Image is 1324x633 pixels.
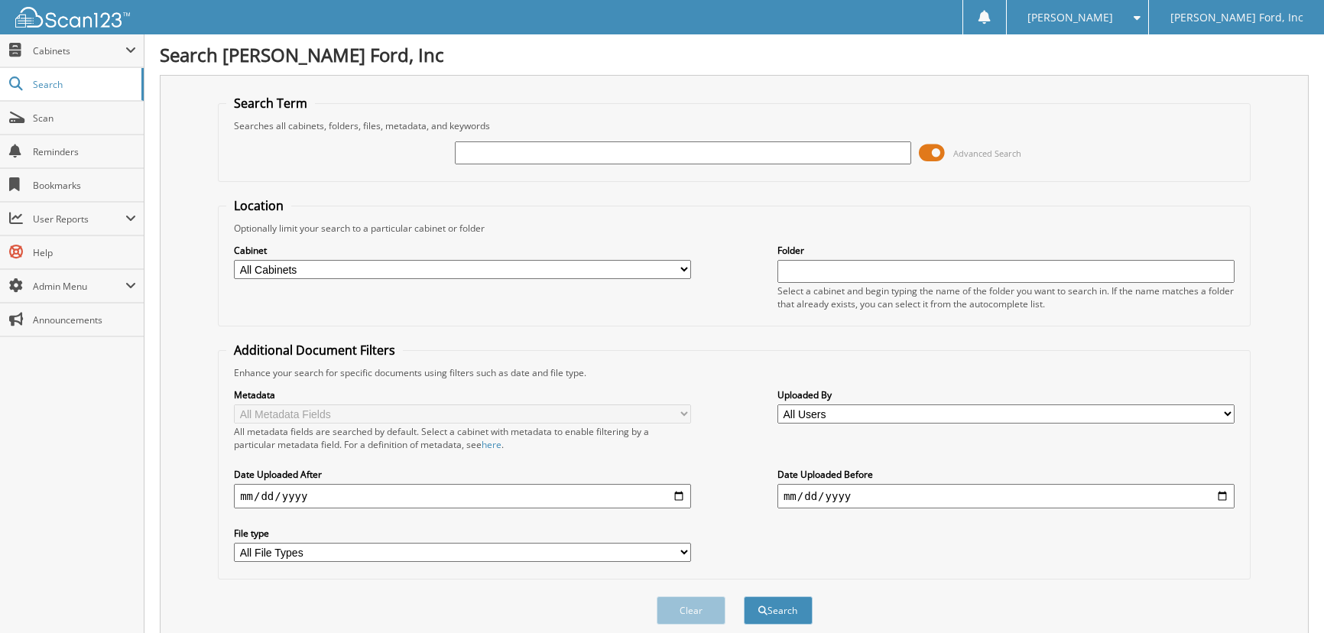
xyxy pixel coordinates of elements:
[226,95,315,112] legend: Search Term
[33,145,136,158] span: Reminders
[953,148,1021,159] span: Advanced Search
[33,112,136,125] span: Scan
[234,388,691,401] label: Metadata
[657,596,725,625] button: Clear
[1170,13,1303,22] span: [PERSON_NAME] Ford, Inc
[226,366,1242,379] div: Enhance your search for specific documents using filters such as date and file type.
[33,78,134,91] span: Search
[226,222,1242,235] div: Optionally limit your search to a particular cabinet or folder
[234,425,691,451] div: All metadata fields are searched by default. Select a cabinet with metadata to enable filtering b...
[234,468,691,481] label: Date Uploaded After
[777,468,1235,481] label: Date Uploaded Before
[777,484,1235,508] input: end
[33,213,125,226] span: User Reports
[226,119,1242,132] div: Searches all cabinets, folders, files, metadata, and keywords
[226,342,403,359] legend: Additional Document Filters
[1027,13,1113,22] span: [PERSON_NAME]
[226,197,291,214] legend: Location
[744,596,813,625] button: Search
[234,527,691,540] label: File type
[234,244,691,257] label: Cabinet
[777,388,1235,401] label: Uploaded By
[482,438,501,451] a: here
[777,244,1235,257] label: Folder
[234,484,691,508] input: start
[33,313,136,326] span: Announcements
[33,44,125,57] span: Cabinets
[160,42,1309,67] h1: Search [PERSON_NAME] Ford, Inc
[777,284,1235,310] div: Select a cabinet and begin typing the name of the folder you want to search in. If the name match...
[33,246,136,259] span: Help
[33,179,136,192] span: Bookmarks
[33,280,125,293] span: Admin Menu
[15,7,130,28] img: scan123-logo-white.svg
